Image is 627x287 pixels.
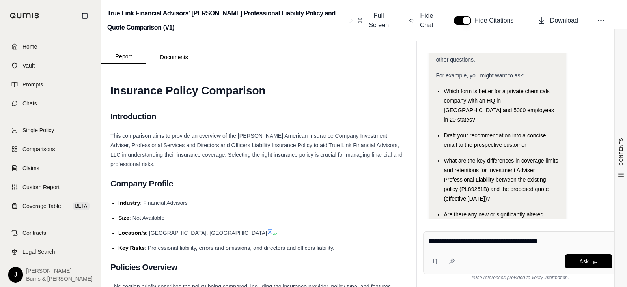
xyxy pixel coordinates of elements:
span: Home [22,43,37,51]
button: Full Screen [354,8,393,33]
span: Burns & [PERSON_NAME] [26,275,93,283]
span: Industry [118,200,140,206]
span: Location/s [118,230,146,236]
span: Hide Chat [418,11,435,30]
h2: Policies Overview [110,259,407,276]
h2: True Link Financial Advisors' [PERSON_NAME] Professional Liability Policy and Quote Comparison (V1) [107,6,346,35]
button: Download [534,13,581,28]
a: Single Policy [5,122,96,139]
span: Hide Citations [474,16,519,25]
span: Size [118,215,129,221]
img: Qumis Logo [10,13,39,19]
span: Custom Report [22,183,60,191]
span: Prompts [22,81,43,88]
div: J [8,267,23,283]
span: Ask [579,258,588,264]
span: Are there any new or significantly altered exclusions (e.g., cyber-related, specified investment ... [444,211,550,246]
span: Which form is better for a private chemicals company with an HQ in [GEOGRAPHIC_DATA] and 5000 emp... [444,88,554,123]
span: For example, you might want to ask: [436,72,524,79]
a: Vault [5,57,96,74]
span: Legal Search [22,248,55,256]
h2: Introduction [110,108,407,125]
span: This comparison aims to provide an overview of the [PERSON_NAME] American Insurance Company Inves... [110,133,403,167]
span: : Not Available [129,215,164,221]
span: Single Policy [22,126,54,134]
span: CONTENTS [618,138,624,166]
span: Full Screen [368,11,390,30]
a: Custom Report [5,178,96,196]
span: Claims [22,164,39,172]
h1: Insurance Policy Comparison [110,80,407,102]
span: BETA [73,202,90,210]
span: : [GEOGRAPHIC_DATA], [GEOGRAPHIC_DATA] [146,230,267,236]
a: Comparisons [5,141,96,158]
a: Chats [5,95,96,112]
a: Prompts [5,76,96,93]
button: Ask [565,254,612,268]
a: Coverage TableBETA [5,197,96,215]
span: Draft your recommendation into a concise email to the prospective customer [444,132,546,148]
span: : Professional liability, errors and omissions, and directors and officers liability. [145,245,334,251]
span: [PERSON_NAME] [26,267,93,275]
span: Download [550,16,578,25]
h2: Company Profile [110,175,407,192]
button: Report [101,50,146,64]
span: Key Risks [118,245,145,251]
button: Documents [146,51,202,64]
span: : Financial Advisors [140,200,188,206]
span: Coverage Table [22,202,61,210]
a: Claims [5,159,96,177]
a: Home [5,38,96,55]
a: Legal Search [5,243,96,261]
button: Collapse sidebar [78,9,91,22]
button: Hide Chat [406,8,438,33]
span: Contracts [22,229,46,237]
span: What are the key differences in coverage limits and retentions for Investment Adviser Professiona... [444,158,558,202]
a: Contracts [5,224,96,242]
span: Chats [22,99,37,107]
span: Comparisons [22,145,55,153]
div: *Use references provided to verify information. [423,274,618,281]
span: Vault [22,62,35,69]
